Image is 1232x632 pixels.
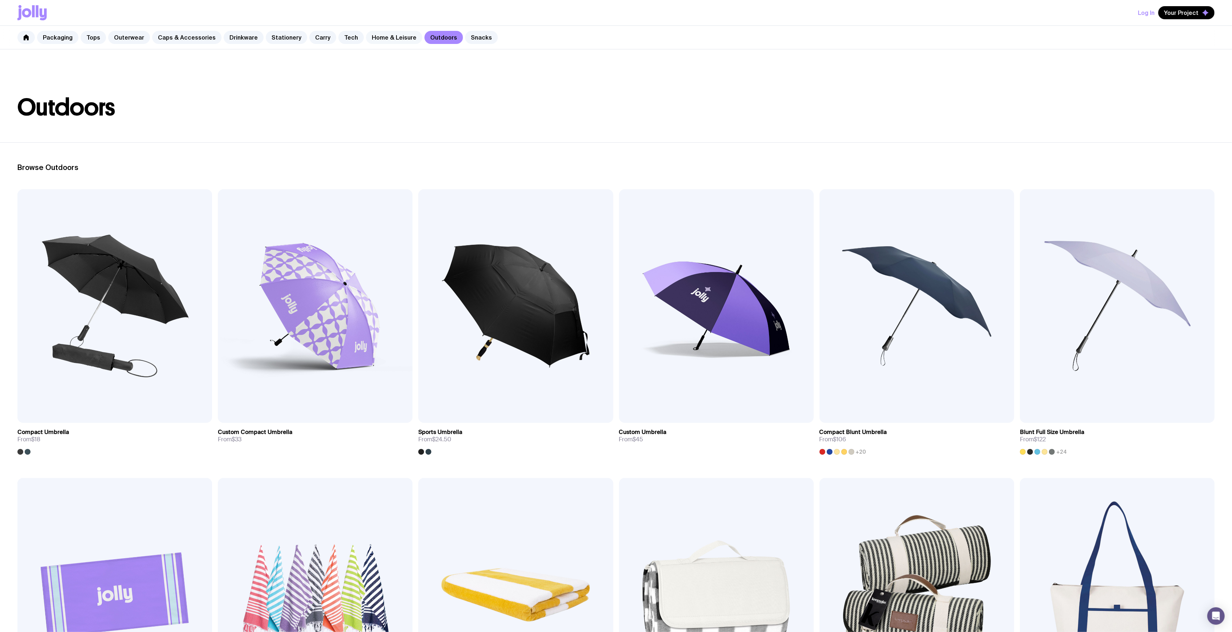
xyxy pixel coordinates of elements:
[418,423,613,455] a: Sports UmbrellaFrom$24.50
[218,429,292,436] h3: Custom Compact Umbrella
[1034,435,1046,443] span: $122
[418,429,462,436] h3: Sports Umbrella
[424,31,463,44] a: Outdoors
[266,31,307,44] a: Stationery
[432,435,451,443] span: $24.50
[31,435,40,443] span: $18
[309,31,336,44] a: Carry
[218,436,241,443] span: From
[366,31,422,44] a: Home & Leisure
[152,31,221,44] a: Caps & Accessories
[81,31,106,44] a: Tops
[17,96,1215,119] h1: Outdoors
[1164,9,1199,16] span: Your Project
[633,435,643,443] span: $45
[1020,423,1215,455] a: Blunt Full Size UmbrellaFrom$122+24
[17,429,69,436] h3: Compact Umbrella
[338,31,364,44] a: Tech
[17,436,40,443] span: From
[1056,449,1067,455] span: +24
[833,435,846,443] span: $106
[37,31,78,44] a: Packaging
[465,31,498,44] a: Snacks
[1207,607,1225,625] div: Open Intercom Messenger
[1158,6,1215,19] button: Your Project
[856,449,866,455] span: +20
[820,429,887,436] h3: Compact Blunt Umbrella
[820,436,846,443] span: From
[820,423,1014,455] a: Compact Blunt UmbrellaFrom$106+20
[218,423,412,449] a: Custom Compact UmbrellaFrom$33
[108,31,150,44] a: Outerwear
[224,31,264,44] a: Drinkware
[1020,429,1084,436] h3: Blunt Full Size Umbrella
[17,163,1215,172] h2: Browse Outdoors
[1020,436,1046,443] span: From
[17,423,212,455] a: Compact UmbrellaFrom$18
[1138,6,1155,19] button: Log In
[418,436,451,443] span: From
[619,436,643,443] span: From
[619,429,667,436] h3: Custom Umbrella
[619,423,814,449] a: Custom UmbrellaFrom$45
[232,435,241,443] span: $33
